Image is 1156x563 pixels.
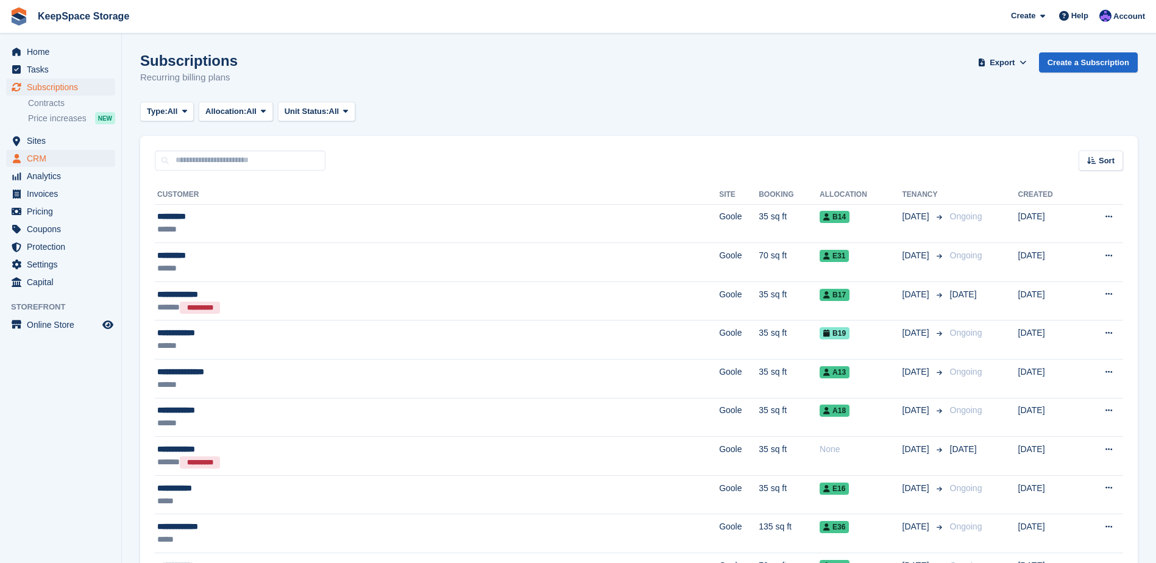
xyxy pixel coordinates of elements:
span: Protection [27,238,100,255]
span: Coupons [27,221,100,238]
a: menu [6,256,115,273]
a: Price increases NEW [28,112,115,125]
span: Invoices [27,185,100,202]
span: [DATE] [902,210,932,223]
td: Goole [719,359,759,398]
span: Create [1011,10,1035,22]
a: menu [6,79,115,96]
img: stora-icon-8386f47178a22dfd0bd8f6a31ec36ba5ce8667c1dd55bd0f319d3a0aa187defe.svg [10,7,28,26]
td: Goole [719,320,759,359]
td: 35 sq ft [759,398,820,437]
th: Booking [759,185,820,205]
span: [DATE] [902,288,932,301]
a: menu [6,238,115,255]
span: B19 [820,327,849,339]
span: Type: [147,105,168,118]
a: KeepSpace Storage [33,6,134,26]
th: Allocation [820,185,902,205]
td: [DATE] [1018,281,1079,320]
a: menu [6,43,115,60]
a: menu [6,132,115,149]
span: All [168,105,178,118]
span: Ongoing [950,367,982,377]
td: Goole [719,475,759,514]
h1: Subscriptions [140,52,238,69]
td: Goole [719,243,759,282]
span: [DATE] [902,366,932,378]
th: Created [1018,185,1079,205]
span: B14 [820,211,849,223]
span: Export [990,57,1015,69]
span: A18 [820,405,849,417]
span: CRM [27,150,100,167]
span: [DATE] [902,404,932,417]
a: menu [6,274,115,291]
span: [DATE] [902,482,932,495]
a: Contracts [28,97,115,109]
span: Capital [27,274,100,291]
span: Account [1113,10,1145,23]
span: E36 [820,521,849,533]
div: NEW [95,112,115,124]
td: Goole [719,204,759,243]
td: 35 sq ft [759,437,820,476]
span: Ongoing [950,211,982,221]
a: menu [6,61,115,78]
a: menu [6,185,115,202]
span: B17 [820,289,849,301]
a: menu [6,168,115,185]
span: Home [27,43,100,60]
span: Pricing [27,203,100,220]
span: E16 [820,483,849,495]
span: Help [1071,10,1088,22]
button: Type: All [140,102,194,122]
th: Site [719,185,759,205]
td: [DATE] [1018,437,1079,476]
td: Goole [719,514,759,553]
span: Settings [27,256,100,273]
span: Sort [1099,155,1115,167]
a: menu [6,150,115,167]
span: Online Store [27,316,100,333]
div: None [820,443,902,456]
td: 35 sq ft [759,475,820,514]
span: Subscriptions [27,79,100,96]
td: [DATE] [1018,243,1079,282]
td: 35 sq ft [759,204,820,243]
span: E31 [820,250,849,262]
td: [DATE] [1018,514,1079,553]
span: Storefront [11,301,121,313]
td: 35 sq ft [759,359,820,398]
button: Unit Status: All [278,102,355,122]
button: Allocation: All [199,102,273,122]
td: [DATE] [1018,359,1079,398]
td: [DATE] [1018,398,1079,437]
span: Unit Status: [285,105,329,118]
span: Ongoing [950,328,982,338]
span: [DATE] [902,327,932,339]
span: [DATE] [902,249,932,262]
span: [DATE] [902,443,932,456]
span: Ongoing [950,483,982,493]
span: [DATE] [950,289,977,299]
a: Preview store [101,317,115,332]
a: menu [6,221,115,238]
span: Ongoing [950,522,982,531]
td: Goole [719,281,759,320]
span: Ongoing [950,405,982,415]
span: Ongoing [950,250,982,260]
span: [DATE] [902,520,932,533]
td: 135 sq ft [759,514,820,553]
th: Tenancy [902,185,945,205]
td: [DATE] [1018,320,1079,359]
p: Recurring billing plans [140,71,238,85]
span: All [246,105,257,118]
td: 35 sq ft [759,281,820,320]
span: Sites [27,132,100,149]
span: [DATE] [950,444,977,454]
span: Price increases [28,113,87,124]
a: Create a Subscription [1039,52,1138,73]
span: All [329,105,339,118]
td: 35 sq ft [759,320,820,359]
span: A13 [820,366,849,378]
